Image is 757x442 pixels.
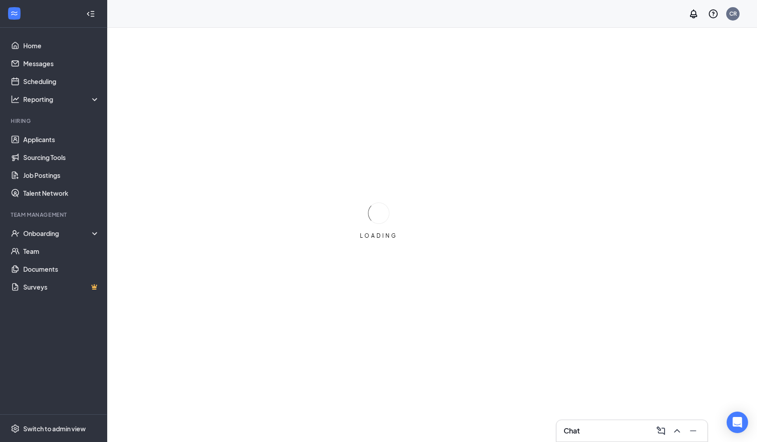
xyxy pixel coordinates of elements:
a: Applicants [23,130,100,148]
svg: Minimize [688,425,698,436]
svg: Notifications [688,8,699,19]
svg: UserCheck [11,229,20,238]
h3: Chat [564,426,580,436]
div: Reporting [23,95,100,104]
div: Team Management [11,211,98,219]
svg: QuestionInfo [708,8,719,19]
svg: WorkstreamLogo [10,9,19,18]
div: CR [729,10,737,17]
a: SurveysCrown [23,278,100,296]
a: Talent Network [23,184,100,202]
a: Home [23,37,100,55]
svg: ChevronUp [672,425,682,436]
a: Sourcing Tools [23,148,100,166]
button: Minimize [686,424,700,438]
div: Hiring [11,117,98,125]
a: Job Postings [23,166,100,184]
svg: Analysis [11,95,20,104]
svg: ComposeMessage [656,425,666,436]
a: Messages [23,55,100,72]
div: Open Intercom Messenger [727,412,748,433]
svg: Collapse [86,9,95,18]
a: Scheduling [23,72,100,90]
div: Onboarding [23,229,92,238]
button: ComposeMessage [654,424,668,438]
a: Team [23,242,100,260]
button: ChevronUp [670,424,684,438]
div: LOADING [356,232,401,240]
a: Documents [23,260,100,278]
svg: Settings [11,424,20,433]
div: Switch to admin view [23,424,86,433]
